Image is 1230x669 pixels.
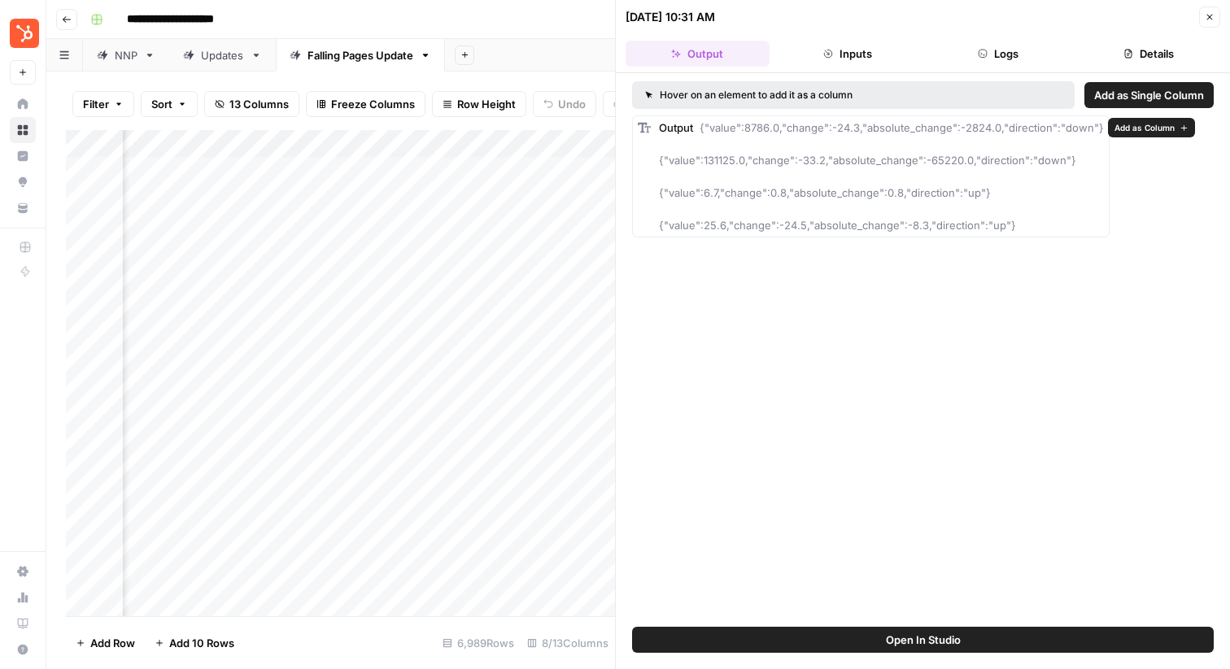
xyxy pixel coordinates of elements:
[306,91,425,117] button: Freeze Columns
[10,584,36,610] a: Usage
[10,13,36,54] button: Workspace: Blog Content Action Plan
[204,91,299,117] button: 13 Columns
[10,19,39,48] img: Blog Content Action Plan Logo
[886,632,961,648] span: Open In Studio
[10,636,36,662] button: Help + Support
[201,47,244,63] div: Updates
[436,630,521,656] div: 6,989 Rows
[927,41,1071,67] button: Logs
[307,47,413,63] div: Falling Pages Update
[632,627,1214,653] button: Open In Studio
[10,169,36,195] a: Opportunities
[521,630,615,656] div: 8/13 Columns
[626,9,715,25] div: [DATE] 10:31 AM
[72,91,134,117] button: Filter
[659,121,1104,232] span: {"value":8786.0,"change":-24.3,"absolute_change":-2824.0,"direction":"down"} {"value":131125.0,"c...
[10,143,36,169] a: Insights
[90,635,135,651] span: Add Row
[331,96,415,112] span: Freeze Columns
[1084,82,1214,108] button: Add as Single Column
[276,39,445,72] a: Falling Pages Update
[229,96,289,112] span: 13 Columns
[10,117,36,143] a: Browse
[645,88,957,102] div: Hover on an element to add it as a column
[533,91,596,117] button: Undo
[169,635,234,651] span: Add 10 Rows
[626,41,770,67] button: Output
[558,96,586,112] span: Undo
[432,91,526,117] button: Row Height
[1094,87,1204,103] span: Add as Single Column
[10,558,36,584] a: Settings
[169,39,276,72] a: Updates
[10,610,36,636] a: Learning Hub
[115,47,137,63] div: NNP
[457,96,516,112] span: Row Height
[151,96,172,112] span: Sort
[141,91,198,117] button: Sort
[66,630,145,656] button: Add Row
[10,91,36,117] a: Home
[10,195,36,221] a: Your Data
[83,39,169,72] a: NNP
[776,41,920,67] button: Inputs
[83,96,109,112] span: Filter
[1076,41,1220,67] button: Details
[145,630,244,656] button: Add 10 Rows
[659,121,693,134] span: Output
